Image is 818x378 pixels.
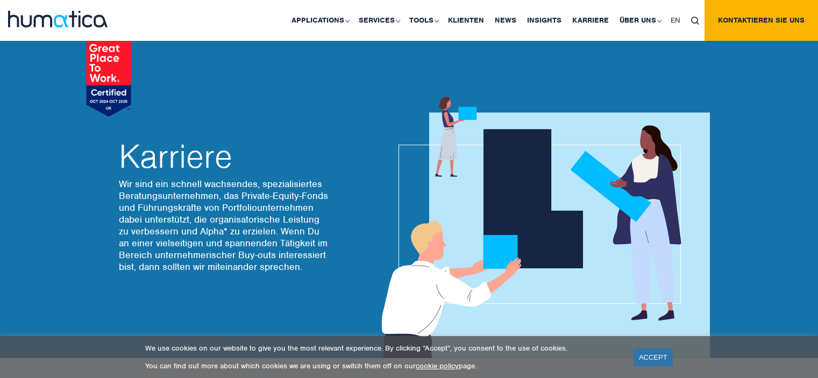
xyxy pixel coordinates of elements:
[416,361,459,370] a: cookie policy
[8,11,108,27] img: logo
[372,97,710,358] img: about_banner1
[145,344,620,353] p: We use cookies on our website to give you the most relevant experience. By clicking “Accept”, you...
[145,361,620,370] p: You can find out more about which cookies we are using or switch them off on our page.
[691,17,699,25] img: search_icon
[671,16,680,25] span: EN
[634,348,673,366] a: ACCEPT
[119,178,329,273] p: Wir sind ein schnell wachsendes, spezialisiertes Beratungsunternehmen, das Private-Equity-Fonds u...
[119,140,329,173] h2: Karriere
